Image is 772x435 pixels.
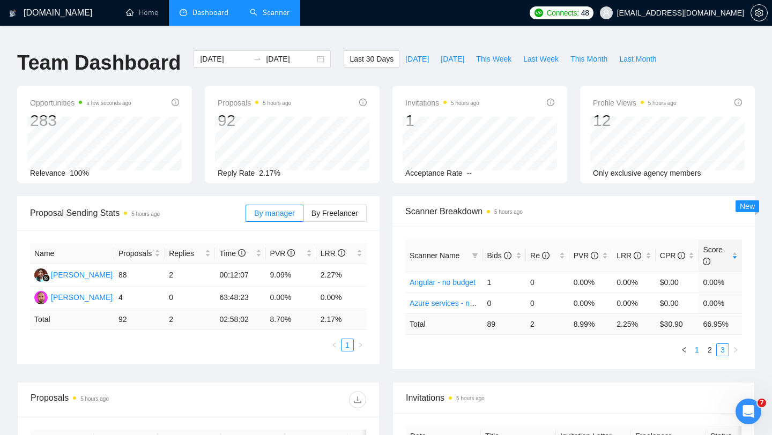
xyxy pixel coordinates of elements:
[612,313,656,334] td: 2.25 %
[250,8,289,17] a: searchScanner
[126,8,158,17] a: homeHome
[350,395,366,404] span: download
[357,342,363,348] span: right
[691,343,703,356] li: 1
[476,53,511,65] span: This Week
[569,313,613,334] td: 8.99 %
[259,169,280,177] span: 2.17%
[316,264,367,287] td: 2.27%
[51,351,60,359] button: Gif picker
[526,292,569,313] td: 0
[114,287,165,309] td: 4
[17,286,101,294] a: [URL][DOMAIN_NAME]
[34,291,48,304] img: YK
[494,209,523,215] time: 5 hours ago
[266,53,315,65] input: End date
[17,50,181,76] h1: Team Dashboard
[751,9,767,17] span: setting
[165,243,215,264] th: Replies
[30,206,246,220] span: Proposal Sending Stats
[51,291,113,303] div: [PERSON_NAME]
[350,53,394,65] span: Last 30 Days
[681,347,687,353] span: left
[7,4,27,25] button: go back
[482,292,526,313] td: 0
[569,272,613,292] td: 0.00%
[254,209,294,217] span: By manager
[188,4,207,24] div: Close
[732,347,739,353] span: right
[603,9,610,17] span: user
[751,4,768,21] button: setting
[9,138,206,232] div: Viktor says…
[570,53,607,65] span: This Month
[342,339,353,351] a: 1
[717,344,729,356] a: 3
[266,264,316,287] td: 9.09%
[30,243,114,264] th: Name
[114,309,165,330] td: 92
[31,6,48,23] img: Profile image for Viktor
[729,343,742,356] li: Next Page
[656,313,699,334] td: $ 30.90
[86,100,131,106] time: a few seconds ago
[504,252,511,259] span: info-circle
[114,243,165,264] th: Proposals
[699,292,742,313] td: 0.00%
[716,343,729,356] li: 3
[34,268,48,282] img: YP
[263,100,291,106] time: 5 hours ago
[456,395,485,401] time: 5 hours ago
[30,110,131,131] div: 283
[52,5,122,13] h1: [PERSON_NAME]
[410,299,499,307] a: Azure services - no budget
[619,53,656,65] span: Last Month
[218,169,255,177] span: Reply Rate
[169,247,203,259] span: Replies
[354,339,367,351] li: Next Page
[9,325,176,369] div: Як домовлялися надаю посилання на запис дзвінку:
[80,396,109,402] time: 5 hours ago
[591,252,598,259] span: info-circle
[321,249,345,258] span: LRR
[9,232,206,247] div: [DATE]
[467,169,472,177] span: --
[359,99,367,106] span: info-circle
[678,252,685,259] span: info-circle
[758,399,766,407] span: 7
[17,351,25,359] button: Upload attachment
[31,391,198,408] div: Proposals
[165,264,215,287] td: 2
[535,9,543,17] img: upwork-logo.png
[34,292,113,301] a: YK[PERSON_NAME]
[114,264,165,287] td: 88
[517,50,565,67] button: Last Week
[168,4,188,25] button: Home
[47,80,197,122] div: привіт! поки не супер терміново, забукався на пʼятницю. Єдине що бентежить це конверсії, можете п...
[593,96,677,109] span: Profile Views
[30,309,114,330] td: Total
[131,211,160,217] time: 5 hours ago
[238,249,246,257] span: info-circle
[678,343,691,356] li: Previous Page
[487,251,511,260] span: Bids
[441,53,464,65] span: [DATE]
[656,292,699,313] td: $0.00
[703,258,710,265] span: info-circle
[70,169,89,177] span: 100%
[729,343,742,356] button: right
[581,7,589,19] span: 48
[405,313,482,334] td: Total
[9,247,206,310] div: Viktor says…
[30,96,131,109] span: Opportunities
[399,50,435,67] button: [DATE]
[593,110,677,131] div: 12
[547,99,554,106] span: info-circle
[30,169,65,177] span: Relevance
[341,339,354,351] li: 1
[200,53,249,65] input: Start date
[410,278,476,287] a: Angular - no budget
[593,169,701,177] span: Only exclusive agency members
[482,272,526,292] td: 1
[253,55,262,63] span: swap-right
